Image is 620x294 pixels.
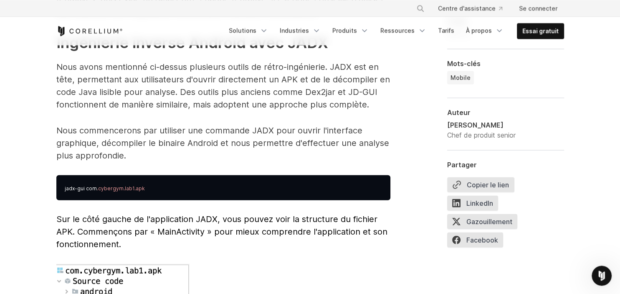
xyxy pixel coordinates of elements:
span: .cybergym.lab1.apk [97,185,145,191]
iframe: Chat en direct par interphone [592,266,612,286]
a: Industries [275,23,326,38]
a: Tarifs [433,23,459,38]
span: LinkedIn [447,195,498,210]
a: Ressources [375,23,431,38]
span: Facebook [447,232,503,247]
a: Produits [327,23,374,38]
div: Navigation Menu [406,1,564,16]
div: Partager [447,160,564,169]
a: Essai gratuit [517,23,564,38]
a: Gazouillement [447,214,522,232]
div: [PERSON_NAME] [447,120,516,130]
a: LinkedIn [447,195,503,214]
span: Sur le côté gauche de l'application JADX, vous pouvez voir la structure du fichier APK. Commençon... [56,214,387,249]
a: Solutions [224,23,273,38]
p: Nous avons mentionné ci-dessus plusieurs outils de rétro-ingénierie. JADX est en tête, permettant... [56,60,390,110]
strong: Ingénierie inverse Android avec JADX [56,33,328,51]
p: Nous commencerons par utiliser une commande JADX pour ouvrir l'interface graphique, décompiler le... [56,124,390,161]
a: Se connecter [512,1,564,16]
a: Facebook [447,232,508,251]
button: Search [413,1,428,16]
button: Copier le lien [447,177,514,192]
div: Auteur [447,108,564,116]
div: Navigation Menu [224,23,564,39]
span: Mobile [450,73,471,82]
div: Chef de produit senior [447,130,516,140]
a: Corellium Home [56,26,123,36]
span: jadx-gui com [65,185,97,191]
a: À propos [461,23,509,38]
a: Mobile [447,71,474,84]
a: Centre d'assistance [431,1,509,16]
span: Gazouillement [447,214,517,229]
div: Mots-clés [447,59,564,67]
